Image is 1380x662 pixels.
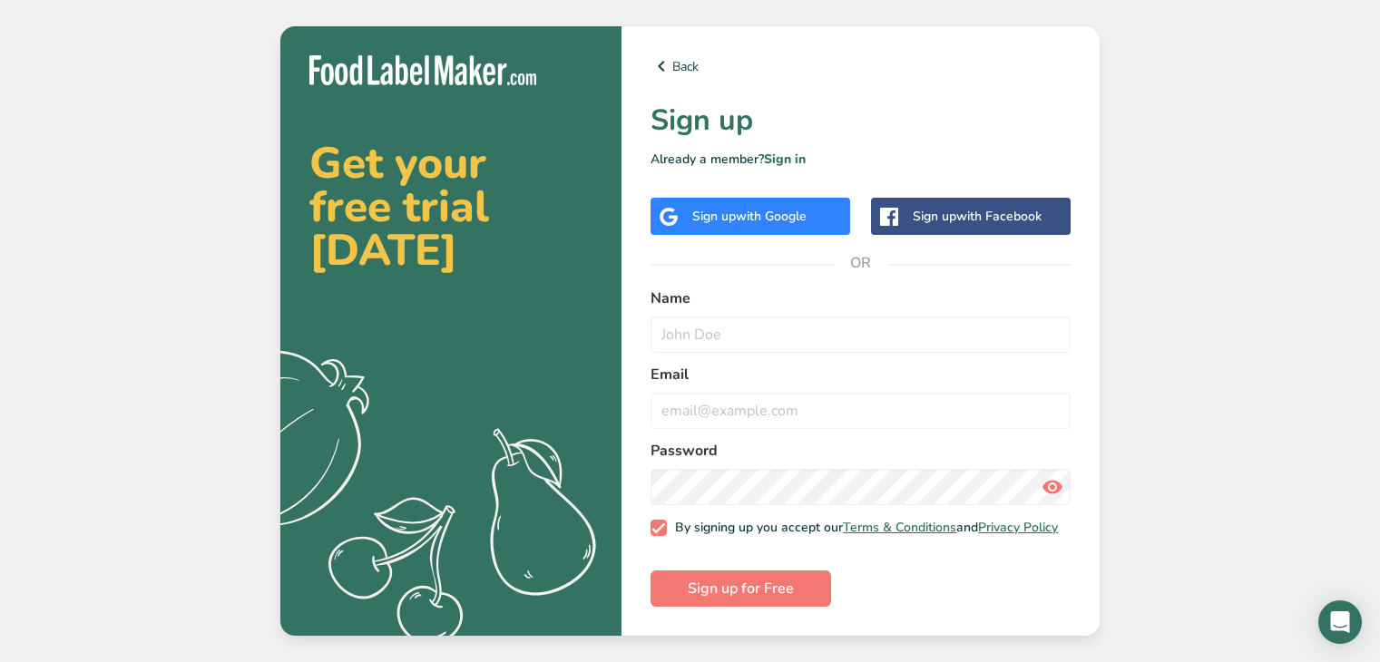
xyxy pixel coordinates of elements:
a: Back [651,55,1071,77]
label: Email [651,364,1071,385]
label: Password [651,440,1071,462]
a: Terms & Conditions [843,519,956,536]
p: Already a member? [651,150,1071,169]
h2: Get your free trial [DATE] [309,141,592,272]
div: Open Intercom Messenger [1318,600,1362,644]
h1: Sign up [651,99,1071,142]
span: OR [834,236,888,290]
span: By signing up you accept our and [667,520,1059,536]
div: Sign up [692,207,807,226]
a: Privacy Policy [978,519,1058,536]
span: with Google [736,208,807,225]
div: Sign up [913,207,1042,226]
a: Sign in [764,151,806,168]
img: Food Label Maker [309,55,536,85]
input: email@example.com [651,393,1071,429]
label: Name [651,287,1071,309]
span: with Facebook [956,208,1042,225]
button: Sign up for Free [651,570,831,607]
span: Sign up for Free [688,578,794,599]
input: John Doe [651,316,1071,353]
